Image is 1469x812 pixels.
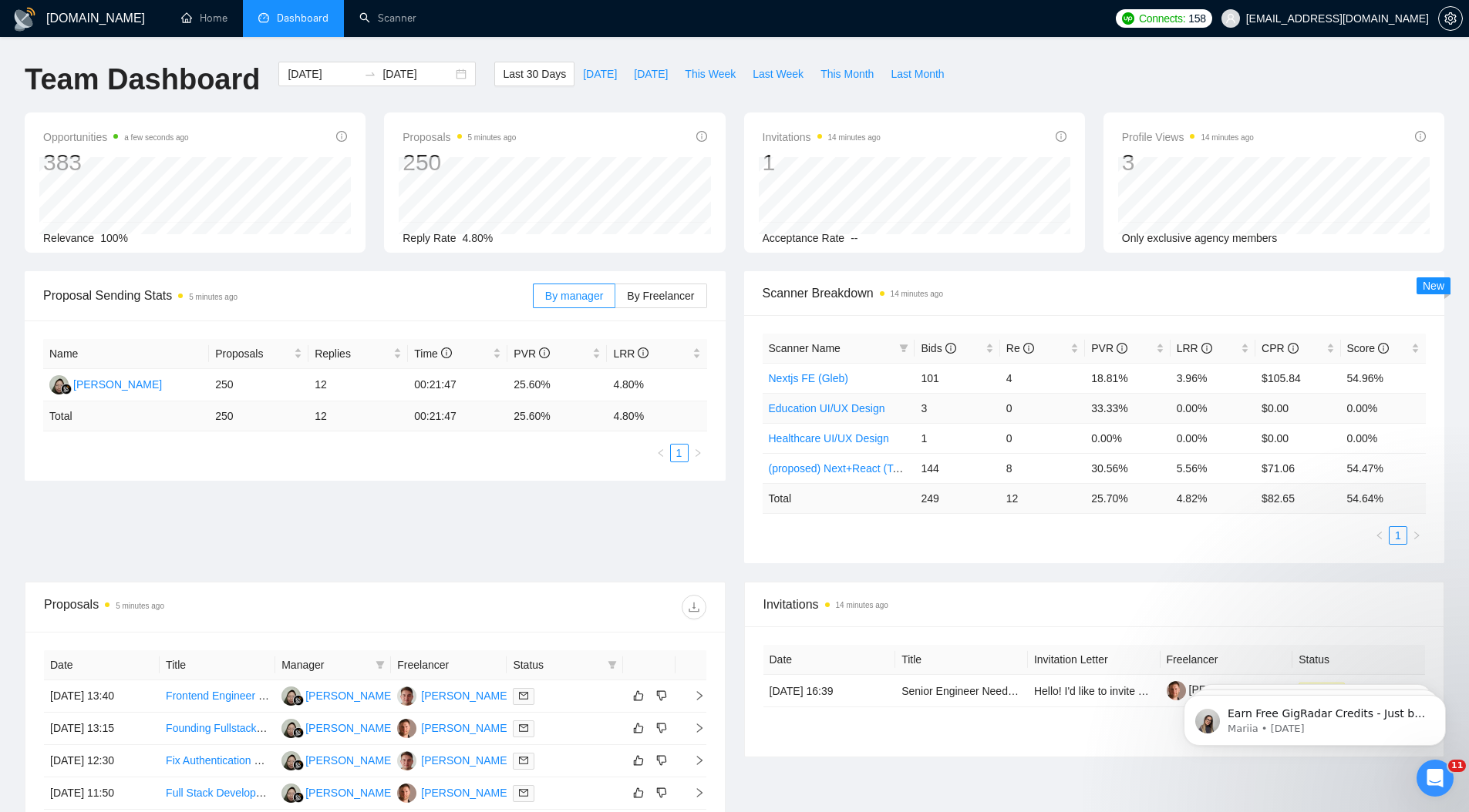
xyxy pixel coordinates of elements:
td: 33.33% [1085,393,1170,423]
th: Freelancer [391,650,507,680]
td: Total [763,483,915,513]
span: Relevance [43,232,94,244]
td: 5.56% [1171,453,1255,483]
td: 0.00% [1171,423,1255,453]
td: 25.60% [507,369,607,401]
time: 14 minutes ago [891,290,943,298]
span: mail [519,788,528,797]
li: 1 [1389,526,1407,545]
img: gigradar-bm.png [293,695,304,706]
td: Total [43,401,209,431]
a: GS[PERSON_NAME] [397,721,510,733]
td: 00:21:47 [408,369,507,401]
span: right [682,787,705,798]
td: Frontend Engineer | Next.js / React [160,680,275,713]
span: info-circle [1288,343,1299,354]
td: 12 [1000,483,1085,513]
button: dislike [652,751,671,770]
span: Score [1347,342,1389,354]
span: PVR [514,347,550,360]
span: info-circle [1117,343,1127,354]
a: R[PERSON_NAME] [49,377,162,390]
span: left [656,448,665,458]
td: 1 [915,423,999,453]
img: gigradar-bm.png [293,792,304,803]
td: 0.00% [1085,423,1170,453]
span: Invitations [763,128,881,146]
span: By manager [545,290,603,302]
td: 249 [915,483,999,513]
button: Last Month [882,62,952,86]
span: info-circle [696,131,707,142]
td: 12 [308,369,408,401]
td: Senior Engineer Needed for HR Platform Development Using Directus CMS [895,675,1028,707]
iframe: Intercom notifications message [1161,663,1469,770]
td: 4.80% [607,369,706,401]
td: [DATE] 13:40 [44,680,160,713]
td: [DATE] 12:30 [44,745,160,777]
td: 54.96% [1341,363,1426,393]
td: 4 [1000,363,1085,393]
span: right [682,690,705,701]
a: Education UI/UX Design [769,402,885,414]
span: Proposals [215,345,291,362]
span: [DATE] [583,65,617,82]
a: R[PERSON_NAME] [281,689,394,701]
span: -- [851,232,857,244]
img: gigradar-bm.png [293,760,304,770]
span: Scanner Name [769,342,841,354]
div: 1 [763,148,881,177]
span: like [633,722,644,734]
span: dislike [656,722,667,734]
a: Nextjs FE (Gleb) [769,372,848,384]
div: [PERSON_NAME] [421,784,510,801]
div: Proposals [44,595,375,619]
img: R [49,375,69,394]
span: [DATE] [634,65,668,82]
th: Date [44,650,160,680]
div: 3 [1122,148,1254,177]
span: Manager [281,656,369,673]
img: R [281,686,301,706]
span: Bids [921,342,955,354]
img: R [281,783,301,803]
td: 0.00% [1341,423,1426,453]
span: Acceptance Rate [763,232,845,244]
td: 30.56% [1085,453,1170,483]
th: Manager [275,650,391,680]
span: Proposals [403,128,516,146]
div: [PERSON_NAME] [305,720,394,737]
a: Frontend Engineer | Next.js / React [166,690,334,702]
span: right [682,755,705,766]
a: TZ[PERSON_NAME] [397,753,510,766]
th: Date [763,645,896,675]
li: Previous Page [1370,526,1389,545]
td: [DATE] 13:15 [44,713,160,745]
li: Next Page [1407,526,1426,545]
a: Full Stack Developer needed (Java Android skills essential) [166,787,449,799]
span: like [633,787,644,799]
td: 0 [1000,393,1085,423]
td: 54.47% [1341,453,1426,483]
span: filter [372,653,388,676]
button: right [1407,526,1426,545]
a: R[PERSON_NAME] [281,721,394,733]
span: like [633,690,644,702]
th: Replies [308,339,408,369]
span: Proposal Sending Stats [43,286,533,305]
th: Status [1292,645,1425,675]
td: 250 [209,401,308,431]
time: a few seconds ago [124,133,188,142]
td: $0.00 [1255,423,1340,453]
span: mail [519,723,528,733]
button: setting [1438,6,1463,31]
div: [PERSON_NAME] [73,376,162,393]
span: info-circle [638,347,649,358]
span: dislike [656,754,667,767]
span: 11 [1448,760,1466,772]
td: 101 [915,363,999,393]
div: [PERSON_NAME] [421,752,510,769]
span: left [1375,531,1384,540]
td: 0 [1000,423,1085,453]
div: [PERSON_NAME] [305,784,394,801]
